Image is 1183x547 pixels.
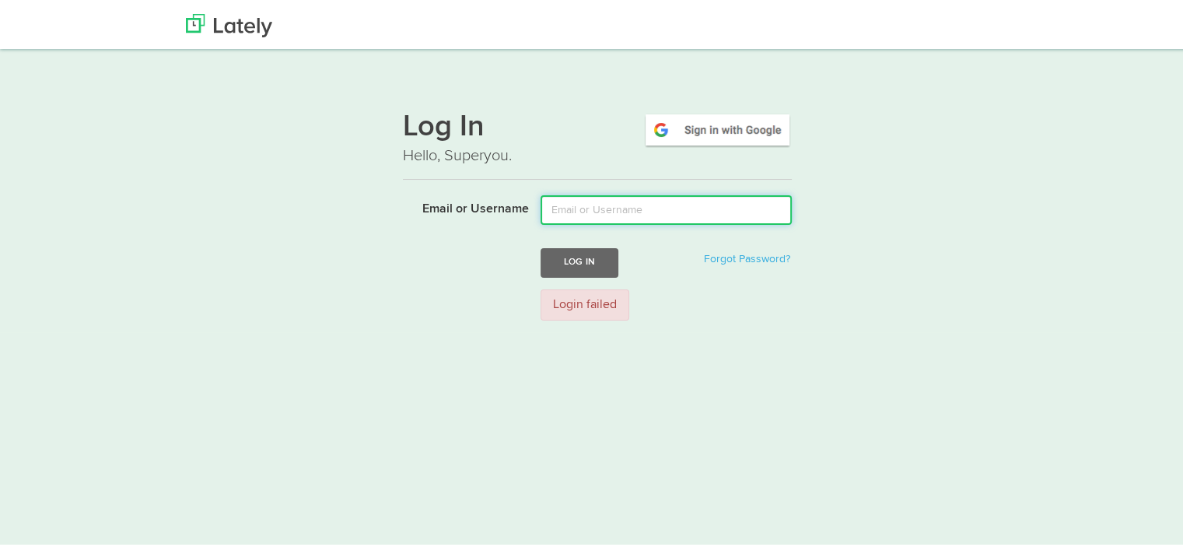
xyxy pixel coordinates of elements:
p: Hello, Superyou. [403,142,792,165]
img: Lately [186,12,272,35]
button: Log In [541,246,618,275]
label: Email or Username [391,193,529,216]
div: Login failed [541,287,629,319]
img: google-signin.png [643,110,792,146]
h1: Log In [403,110,792,142]
input: Email or Username [541,193,792,223]
a: Forgot Password? [704,251,790,262]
